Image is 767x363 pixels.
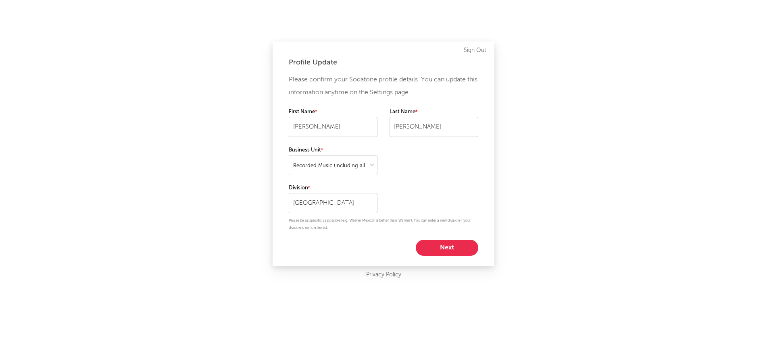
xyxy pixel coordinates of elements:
label: First Name [289,107,377,117]
p: Please be as specific as possible (e.g. 'Warner Mexico' is better than 'Warner'). You can enter a... [289,217,478,232]
input: Your division [289,193,377,213]
label: Last Name [390,107,478,117]
div: Profile Update [289,58,478,67]
p: Please confirm your Sodatone profile details. You can update this information anytime on the Sett... [289,73,478,99]
input: Your first name [289,117,377,137]
input: Your last name [390,117,478,137]
a: Sign Out [464,46,486,55]
button: Next [416,240,478,256]
label: Business Unit [289,145,377,155]
a: Privacy Policy [366,270,401,280]
label: Division [289,183,377,193]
